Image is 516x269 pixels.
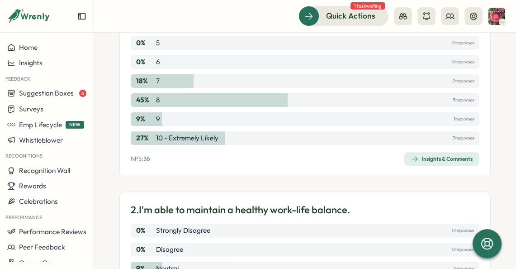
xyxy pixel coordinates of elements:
[19,43,38,52] span: Home
[156,76,160,86] p: 7
[156,133,218,143] p: 10 - Extremely likely
[326,10,375,22] span: Quick Actions
[156,114,160,124] p: 9
[404,152,479,166] button: Insights & Comments
[156,95,160,105] p: 8
[298,6,388,26] button: Quick Actions
[451,57,474,67] p: 0 responses
[143,155,150,162] span: 36
[136,245,154,255] p: 0 %
[451,245,474,255] p: 0 responses
[19,182,46,190] span: Rewards
[19,259,58,267] span: One on Ones
[131,155,150,163] p: NPS:
[350,2,385,10] span: 1 task waiting
[451,226,474,235] p: 0 responses
[156,38,160,48] p: 5
[19,166,70,175] span: Recognition Wall
[131,203,350,217] p: 2. I'm able to maintain a healthy work-life balance.
[136,38,154,48] p: 0 %
[136,57,154,67] p: 0 %
[19,243,65,251] span: Peer Feedback
[136,133,154,143] p: 27 %
[452,95,474,105] p: 5 responses
[156,226,210,235] p: Strongly Disagree
[19,58,43,67] span: Insights
[452,76,474,86] p: 2 responses
[79,90,86,97] span: 6
[453,114,474,124] p: 1 responses
[19,120,62,129] span: Emp Lifecycle
[488,8,505,25] img: April
[451,38,474,48] p: 0 responses
[19,89,74,97] span: Suggestion Boxes
[136,114,154,124] p: 9 %
[66,121,84,129] span: NEW
[77,12,86,21] button: Expand sidebar
[19,105,43,113] span: Surveys
[136,226,154,235] p: 0 %
[452,133,474,143] p: 3 responses
[156,57,160,67] p: 6
[411,155,473,163] div: Insights & Comments
[19,197,58,206] span: Celebrations
[156,245,183,255] p: Disagree
[136,95,154,105] p: 45 %
[19,227,86,236] span: Performance Reviews
[19,136,63,144] span: Whistleblower
[136,76,154,86] p: 18 %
